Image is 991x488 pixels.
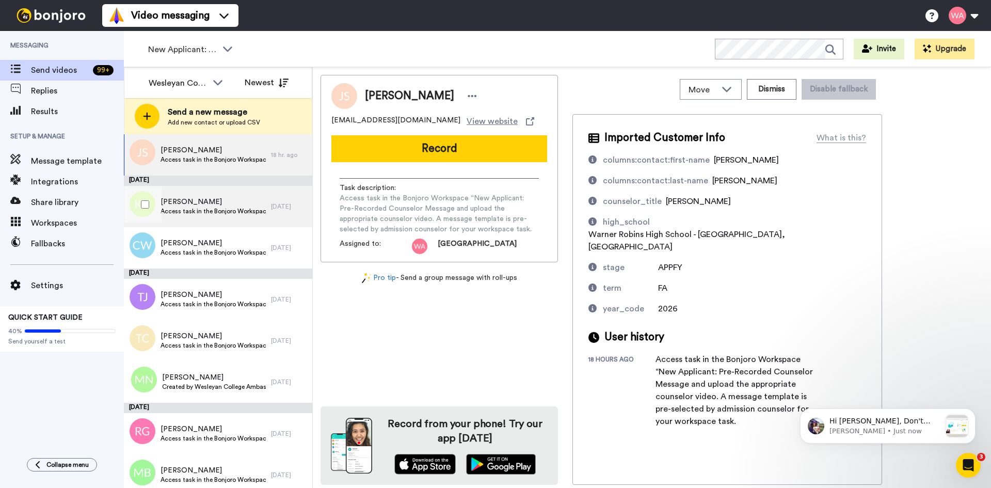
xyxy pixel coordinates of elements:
img: appstore [394,454,456,475]
span: Share library [31,196,124,209]
div: term [603,282,621,294]
span: Send yourself a test [8,337,116,345]
span: Send a new message [168,106,260,118]
span: New Applicant: Pre-Recorded Counselor Video [148,43,217,56]
img: Image of Jasmine Simpson [331,83,357,109]
img: tc.png [130,325,155,351]
div: year_code [603,303,644,315]
button: Invite [854,39,904,59]
div: columns:contact:last-name [603,175,708,187]
div: [DATE] [124,269,312,279]
span: Collapse menu [46,461,89,469]
span: Fallbacks [31,238,124,250]
span: Access task in the Bonjoro Workspace “New Applicant: Pre-Recorded Counselor Message and upload th... [161,155,266,164]
span: QUICK START GUIDE [8,314,83,321]
div: [DATE] [271,244,307,252]
div: [DATE] [271,378,307,386]
span: Settings [31,279,124,292]
span: Hi [PERSON_NAME], Don't miss out on free screencasting and webcam videos with our Chrome extensio... [45,29,156,253]
div: 18 hours ago [588,355,656,428]
span: Workspaces [31,217,124,229]
div: [DATE] [124,403,312,413]
div: What is this? [817,132,866,144]
span: Assigned to: [340,239,412,254]
div: Access task in the Bonjoro Workspace “New Applicant: Pre-Recorded Counselor Message and upload th... [656,353,821,428]
span: [PERSON_NAME] [162,372,266,383]
span: Message template [31,155,124,167]
div: - Send a group message with roll-ups [321,273,558,284]
img: bj-logo-header-white.svg [12,8,90,23]
span: View website [467,115,518,128]
img: wa.png [412,239,427,254]
span: Add new contact or upload CSV [168,118,260,127]
img: mn.png [131,367,157,392]
span: [GEOGRAPHIC_DATA] [438,239,517,254]
div: [DATE] [271,202,307,211]
div: [DATE] [271,337,307,345]
button: Disable fallback [802,79,876,100]
img: rg.png [130,418,155,444]
div: [DATE] [271,471,307,479]
span: Access task in the Bonjoro Workspace “New Applicant: Pre-Recorded Counselor Message and upload th... [161,476,266,484]
span: Created by Wesleyan College Ambassador 1 [162,383,266,391]
div: 99 + [93,65,114,75]
img: tj.png [130,284,155,310]
div: stage [603,261,625,274]
span: Move [689,84,716,96]
span: 2026 [658,305,678,313]
span: [PERSON_NAME] [365,88,454,104]
span: [PERSON_NAME] [161,290,266,300]
span: Access task in the Bonjoro Workspace “New Applicant: Pre-Recorded Counselor Message and upload th... [161,207,266,215]
img: download [331,418,372,474]
span: Access task in the Bonjoro Workspace “New Applicant: Pre-Recorded Counselor Message and upload th... [340,193,539,234]
span: [PERSON_NAME] [161,331,266,341]
span: Integrations [31,176,124,188]
span: [PERSON_NAME] [161,424,266,434]
span: Warner Robins High School - [GEOGRAPHIC_DATA], [GEOGRAPHIC_DATA] [588,230,785,251]
div: counselor_title [603,195,662,208]
iframe: Intercom notifications message [785,388,991,460]
span: [PERSON_NAME] [161,465,266,476]
span: Results [31,105,124,118]
span: [PERSON_NAME] [161,197,266,207]
iframe: Intercom live chat [956,453,981,478]
img: js.png [130,139,155,165]
img: mb.png [130,460,155,485]
img: magic-wand.svg [362,273,371,284]
span: Access task in the Bonjoro Workspace “New Applicant: Pre-Recorded Counselor Message and upload th... [161,434,266,443]
span: [PERSON_NAME] [714,156,779,164]
span: Send videos [31,64,89,76]
span: Replies [31,85,124,97]
img: cw.png [130,232,155,258]
div: [DATE] [124,176,312,186]
h4: Record from your phone! Try our app [DATE] [382,417,548,446]
div: 18 hr. ago [271,151,307,159]
p: Message from Amy, sent Just now [45,39,156,48]
span: [PERSON_NAME] [161,238,266,248]
span: 40% [8,327,22,335]
div: columns:contact:first-name [603,154,710,166]
button: Upgrade [915,39,974,59]
button: Dismiss [747,79,796,100]
div: [DATE] [271,430,307,438]
span: Imported Customer Info [604,130,725,146]
span: [PERSON_NAME] [161,145,266,155]
span: [PERSON_NAME] [666,197,731,206]
span: Access task in the Bonjoro Workspace “New Applicant: Pre-Recorded Counselor Message and upload th... [161,248,266,257]
span: APPFY [658,263,682,272]
button: Collapse menu [27,458,97,471]
span: FA [658,284,667,292]
span: Task description : [340,183,412,193]
span: Video messaging [131,8,210,23]
div: high_school [603,216,650,228]
a: View website [467,115,534,128]
a: Pro tip [362,273,396,284]
div: Wesleyan College Ambassador 1 [149,77,207,89]
span: User history [604,329,664,345]
img: vm-color.svg [108,7,125,24]
button: Record [331,135,547,162]
span: [EMAIL_ADDRESS][DOMAIN_NAME] [331,115,460,128]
